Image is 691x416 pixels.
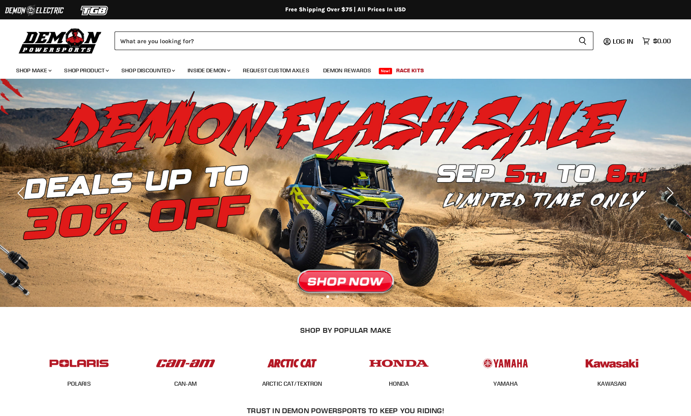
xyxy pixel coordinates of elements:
li: Page dot 1 [326,295,329,298]
a: Log in [609,38,638,45]
img: POPULAR_MAKE_logo_1_adc20308-ab24-48c4-9fac-e3c1a623d575.jpg [154,351,217,376]
button: Previous [14,185,30,201]
img: Demon Electric Logo 2 [4,3,65,18]
img: POPULAR_MAKE_logo_5_20258e7f-293c-4aac-afa8-159eaa299126.jpg [474,351,537,376]
a: YAMAHA [493,380,518,387]
ul: Main menu [10,59,669,79]
div: Free Shipping Over $75 | All Prices In USD [23,6,668,13]
span: Log in [613,37,633,45]
li: Page dot 3 [344,295,347,298]
a: Race Kits [390,62,430,79]
img: POPULAR_MAKE_logo_2_dba48cf1-af45-46d4-8f73-953a0f002620.jpg [48,351,111,376]
img: POPULAR_MAKE_logo_6_76e8c46f-2d1e-4ecc-b320-194822857d41.jpg [580,351,643,376]
button: Search [572,32,593,50]
button: Next [661,185,677,201]
span: HONDA [389,380,409,388]
a: Demon Rewards [317,62,377,79]
li: Page dot 4 [353,295,356,298]
li: Page dot 5 [362,295,365,298]
img: POPULAR_MAKE_logo_3_027535af-6171-4c5e-a9bc-f0eccd05c5d6.jpg [261,351,324,376]
a: Shop Make [10,62,56,79]
span: ARCTIC CAT/TEXTRON [262,380,322,388]
a: Request Custom Axles [237,62,315,79]
a: CAN-AM [174,380,197,387]
a: KAWASAKI [597,380,626,387]
a: Shop Product [58,62,114,79]
li: Page dot 2 [335,295,338,298]
a: HONDA [389,380,409,387]
h2: Trust In Demon Powersports To Keep You Riding! [42,406,649,415]
input: Search [115,32,572,50]
span: YAMAHA [493,380,518,388]
h2: SHOP BY POPULAR MAKE [33,326,658,334]
a: ARCTIC CAT/TEXTRON [262,380,322,387]
span: KAWASAKI [597,380,626,388]
img: Demon Powersports [16,26,104,55]
span: New! [379,68,392,74]
a: $0.00 [638,35,675,47]
a: POLARIS [67,380,91,387]
img: POPULAR_MAKE_logo_4_4923a504-4bac-4306-a1be-165a52280178.jpg [367,351,430,376]
span: $0.00 [653,37,671,45]
a: Shop Discounted [115,62,180,79]
img: TGB Logo 2 [65,3,125,18]
span: POLARIS [67,380,91,388]
a: Inside Demon [182,62,235,79]
span: CAN-AM [174,380,197,388]
form: Product [115,32,593,50]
